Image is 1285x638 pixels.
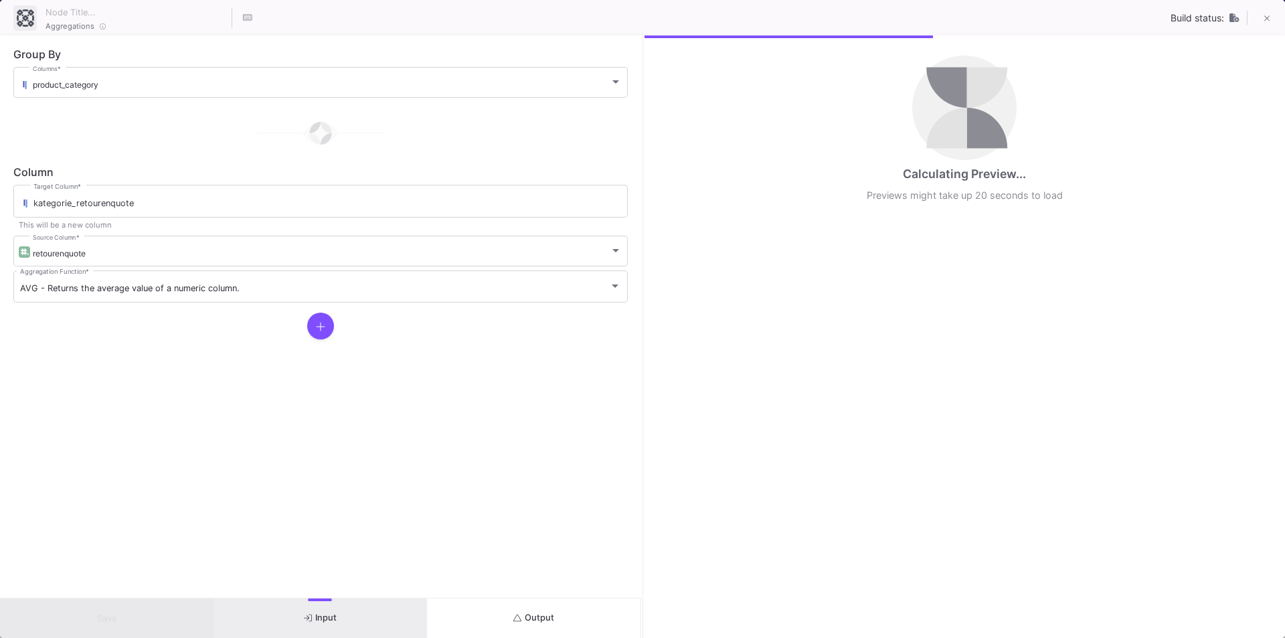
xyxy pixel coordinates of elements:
img: aggregation-ui.svg [17,9,34,27]
span: Input [304,613,337,623]
button: Output [427,599,640,638]
span: Build status: [1171,13,1224,23]
span: retourenquote [33,248,86,258]
span: Output [513,613,554,623]
button: Input [213,599,427,638]
div: Previews might take up 20 seconds to load [867,188,1063,203]
span: Aggregations [46,21,94,31]
span: Group By [13,48,61,61]
div: Column [13,167,628,177]
button: Hotkeys List [234,5,261,31]
span: product_category [33,80,98,90]
img: columns.svg [20,200,30,208]
img: UNTOUCHED [1229,13,1239,23]
p: This will be a new column [13,220,628,230]
div: Calculating Preview... [903,165,1026,183]
img: columns.svg [19,81,29,90]
img: loading.svg [912,56,1017,160]
span: AVG - Returns the average value of a numeric column. [20,283,240,293]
